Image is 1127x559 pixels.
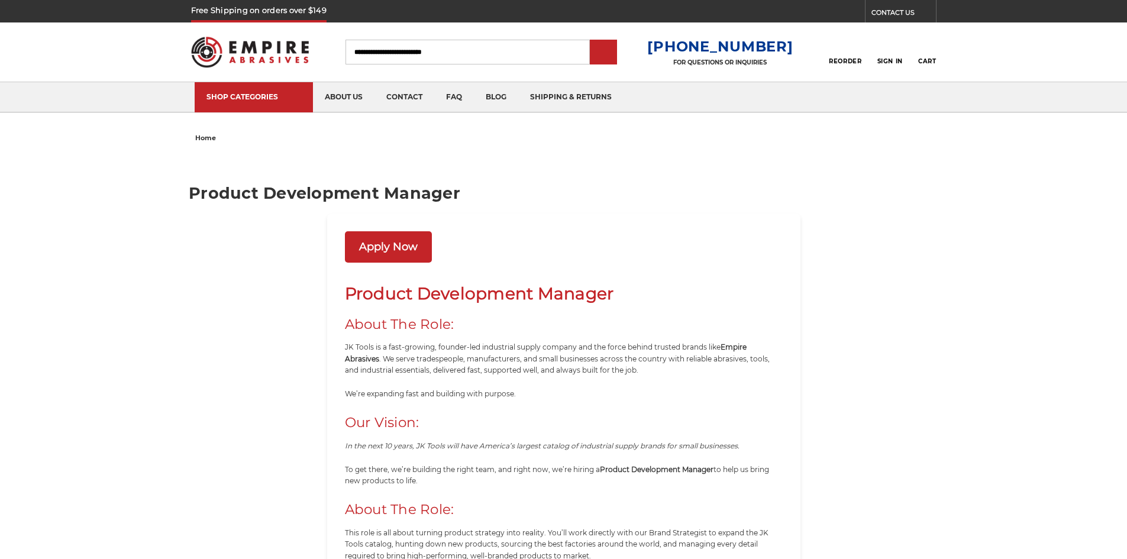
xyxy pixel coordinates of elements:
span: Sign In [877,57,903,65]
p: We’re expanding fast and building with purpose. [345,388,783,399]
h1: Product Development Manager [189,185,938,201]
a: Cart [918,39,936,65]
h2: About The Role: [345,499,783,521]
a: CONTACT US [871,6,936,22]
a: contact [374,82,434,112]
span: home [195,134,216,142]
span: Cart [918,57,936,65]
i: In the next 10 years, JK Tools will have America’s largest catalog of industrial supply brands fo... [345,441,740,450]
a: [PHONE_NUMBER] [647,38,793,55]
a: about us [313,82,374,112]
img: Empire Abrasives [191,29,309,75]
a: shipping & returns [518,82,624,112]
a: Apply Now [345,231,432,263]
span: Reorder [829,57,861,65]
b: Empire Abrasives [345,342,747,363]
input: Submit [592,41,615,64]
b: Product Development Manager [600,465,713,474]
h1: Product Development Manager [345,280,783,307]
a: Reorder [829,39,861,64]
h2: Our Vision: [345,412,783,434]
a: blog [474,82,518,112]
h2: About The Role: [345,314,783,335]
div: SHOP CATEGORIES [206,92,301,101]
p: JK Tools is a fast-growing, founder-led industrial supply company and the force behind trusted br... [345,341,783,376]
a: faq [434,82,474,112]
p: To get there, we’re building the right team, and right now, we’re hiring a to help us bring new p... [345,464,783,486]
p: FOR QUESTIONS OR INQUIRIES [647,59,793,66]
